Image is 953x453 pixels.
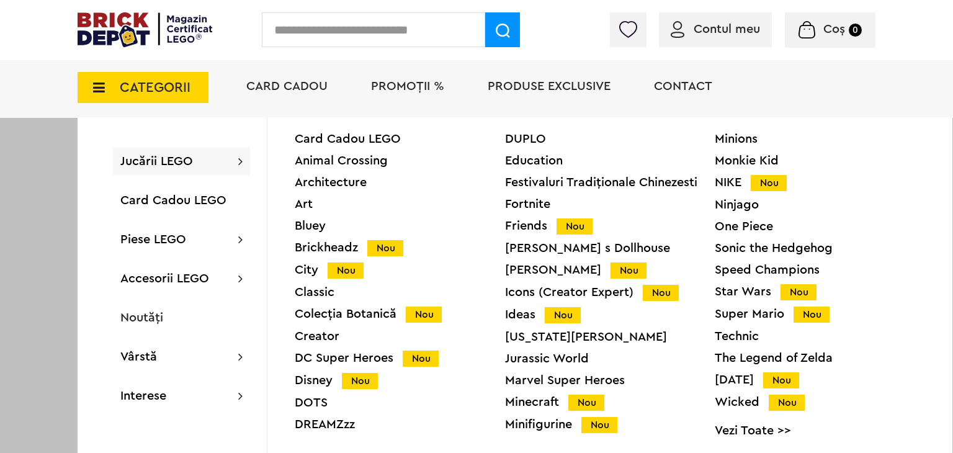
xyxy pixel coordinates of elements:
a: Card Cadou [246,80,328,92]
span: Coș [823,23,845,35]
span: CATEGORII [120,81,190,94]
a: PROMOȚII % [371,80,444,92]
a: Minions [715,133,925,145]
a: Produse exclusive [488,80,611,92]
a: Card Cadou LEGO [295,133,505,145]
a: Education [505,155,715,167]
a: DUPLO [505,133,715,145]
a: Monkie Kid [715,155,925,167]
a: Animal Crossing [295,155,505,167]
a: Jucării LEGO [120,155,193,168]
small: 0 [849,24,862,37]
a: Contact [654,80,712,92]
a: Contul meu [671,23,760,35]
span: Contul meu [694,23,760,35]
